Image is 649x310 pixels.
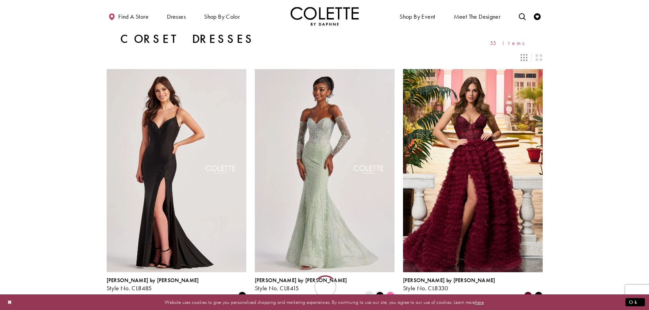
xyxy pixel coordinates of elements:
span: Dresses [167,13,186,20]
a: Visit Home Page [291,7,359,26]
span: Shop by color [204,13,240,20]
div: Layout Controls [103,50,547,65]
span: Dresses [165,7,187,26]
span: 55 items [490,40,529,46]
i: Pink [386,292,395,300]
span: Shop by color [202,7,242,26]
a: Visit Colette by Daphne Style No. CL8330 Page [403,69,543,272]
span: Style No. CL8330 [403,284,448,292]
div: Colette by Daphne Style No. CL8415 [255,277,347,292]
div: Colette by Daphne Style No. CL8330 [403,277,495,292]
button: Submit Dialog [625,298,645,306]
h1: Corset Dresses [120,32,255,46]
span: Style No. CL8415 [255,284,299,292]
p: Website uses cookies to give you personalized shopping and marketing experiences. By continuing t... [49,297,600,307]
span: Switch layout to 3 columns [521,54,527,61]
span: Find a store [118,13,149,20]
a: Toggle search [517,7,527,26]
span: [PERSON_NAME] by [PERSON_NAME] [255,277,347,284]
img: Colette by Daphne [291,7,359,26]
a: Visit Colette by Daphne Style No. CL8485 Page [107,69,246,272]
i: Light Sage [365,292,373,300]
div: Colette by Daphne Style No. CL8485 [107,277,199,292]
button: Close Dialog [4,296,16,308]
span: Switch layout to 2 columns [536,54,542,61]
span: [PERSON_NAME] by [PERSON_NAME] [107,277,199,284]
a: here [475,298,484,305]
span: Meet the designer [454,13,501,20]
span: Shop By Event [400,13,435,20]
span: [PERSON_NAME] by [PERSON_NAME] [403,277,495,284]
a: Visit Colette by Daphne Style No. CL8415 Page [255,69,395,272]
a: Meet the designer [452,7,503,26]
i: Bordeaux [524,292,532,300]
i: Black [376,292,384,300]
span: Style No. CL8485 [107,284,152,292]
i: Black [535,292,543,300]
span: Shop By Event [398,7,437,26]
a: Find a store [107,7,150,26]
a: Check Wishlist [532,7,542,26]
i: Black [238,292,246,300]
